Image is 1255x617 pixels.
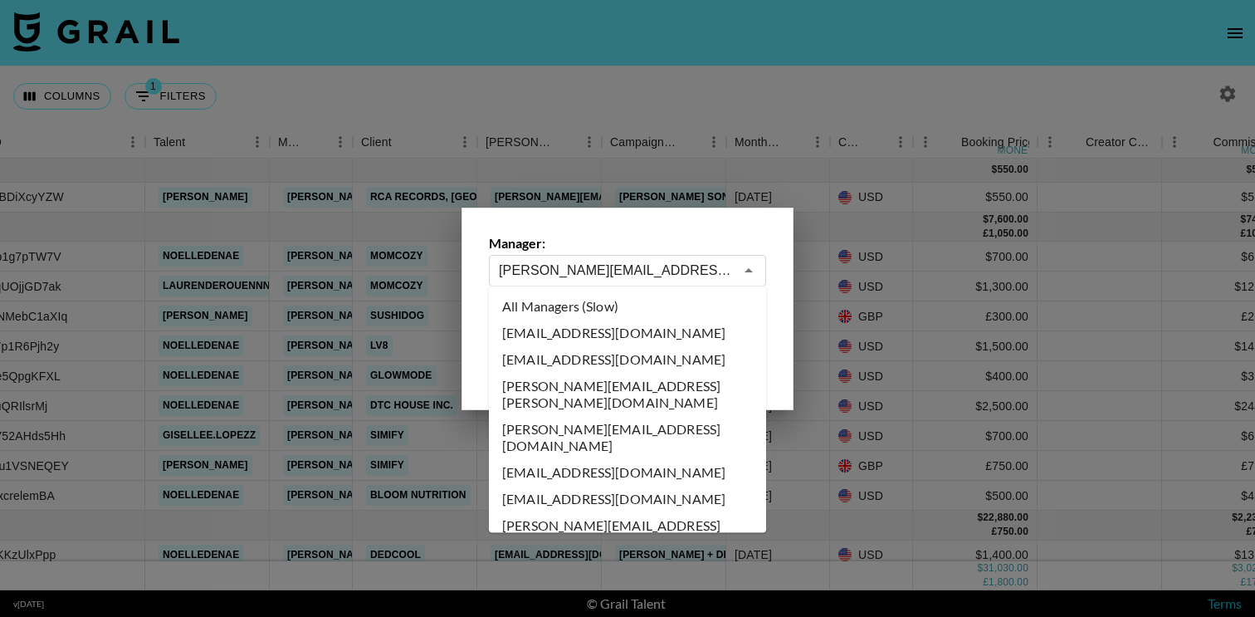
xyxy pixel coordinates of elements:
[489,320,766,346] li: [EMAIL_ADDRESS][DOMAIN_NAME]
[737,259,760,282] button: Close
[489,373,766,416] li: [PERSON_NAME][EMAIL_ADDRESS][PERSON_NAME][DOMAIN_NAME]
[489,416,766,459] li: [PERSON_NAME][EMAIL_ADDRESS][DOMAIN_NAME]
[489,235,766,252] label: Manager:
[489,512,766,556] li: [PERSON_NAME][EMAIL_ADDRESS][DOMAIN_NAME]
[489,293,766,320] li: All Managers (Slow)
[489,346,766,373] li: [EMAIL_ADDRESS][DOMAIN_NAME]
[489,486,766,512] li: [EMAIL_ADDRESS][DOMAIN_NAME]
[489,459,766,486] li: [EMAIL_ADDRESS][DOMAIN_NAME]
